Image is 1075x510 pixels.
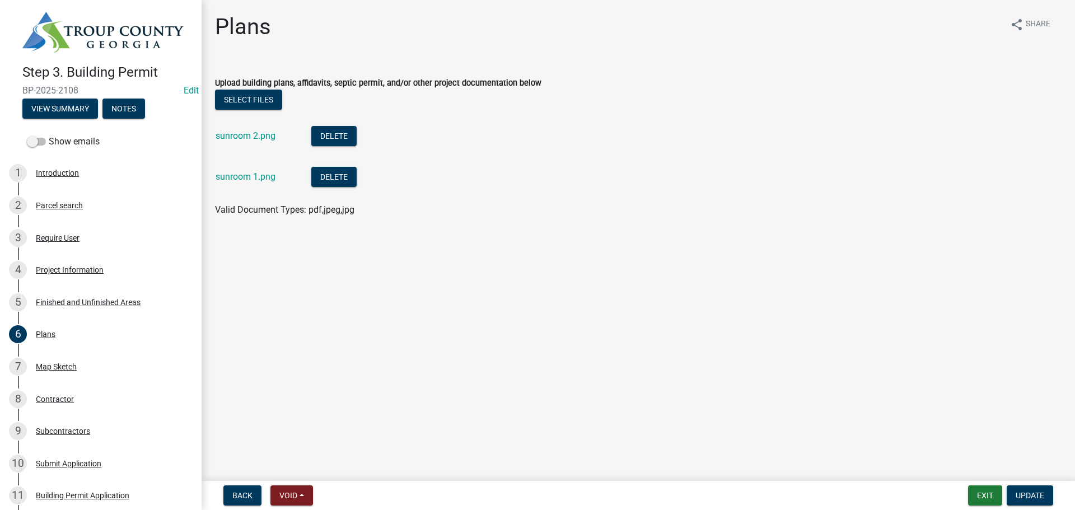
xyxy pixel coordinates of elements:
[311,126,357,146] button: Delete
[216,171,275,182] a: sunroom 1.png
[9,261,27,279] div: 4
[102,105,145,114] wm-modal-confirm: Notes
[36,266,104,274] div: Project Information
[9,390,27,408] div: 8
[232,491,253,500] span: Back
[9,358,27,376] div: 7
[9,325,27,343] div: 6
[9,164,27,182] div: 1
[216,130,275,141] a: sunroom 2.png
[22,85,179,96] span: BP-2025-2108
[22,99,98,119] button: View Summary
[36,234,80,242] div: Require User
[968,485,1002,506] button: Exit
[22,105,98,114] wm-modal-confirm: Summary
[36,395,74,403] div: Contractor
[9,293,27,311] div: 5
[311,132,357,142] wm-modal-confirm: Delete Document
[36,460,101,467] div: Submit Application
[36,169,79,177] div: Introduction
[215,204,354,215] span: Valid Document Types: pdf,jpeg,jpg
[36,492,129,499] div: Building Permit Application
[9,422,27,440] div: 9
[311,167,357,187] button: Delete
[36,202,83,209] div: Parcel search
[27,135,100,148] label: Show emails
[184,85,199,96] a: Edit
[215,90,282,110] button: Select files
[215,13,271,40] h1: Plans
[184,85,199,96] wm-modal-confirm: Edit Application Number
[1026,18,1050,31] span: Share
[36,427,90,435] div: Subcontractors
[1001,13,1059,35] button: shareShare
[22,12,184,53] img: Troup County, Georgia
[22,64,193,81] h4: Step 3. Building Permit
[36,330,55,338] div: Plans
[36,363,77,371] div: Map Sketch
[1010,18,1023,31] i: share
[223,485,261,506] button: Back
[1016,491,1044,500] span: Update
[9,229,27,247] div: 3
[311,172,357,183] wm-modal-confirm: Delete Document
[102,99,145,119] button: Notes
[1007,485,1053,506] button: Update
[36,298,141,306] div: Finished and Unfinished Areas
[279,491,297,500] span: Void
[9,455,27,472] div: 10
[215,79,541,87] label: Upload building plans, affidavits, septic permit, and/or other project documentation below
[9,196,27,214] div: 2
[9,486,27,504] div: 11
[270,485,313,506] button: Void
